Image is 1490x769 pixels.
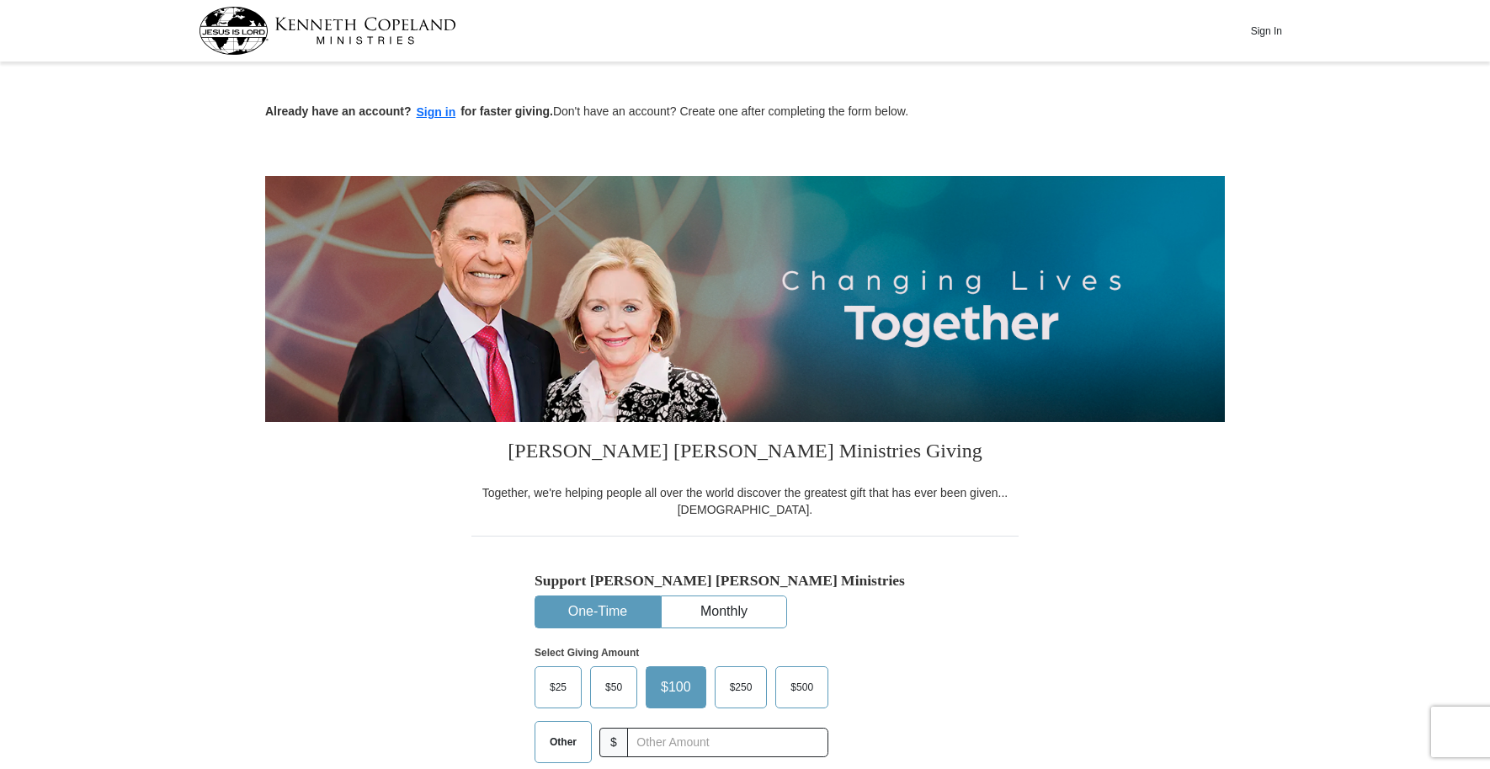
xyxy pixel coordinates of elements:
[627,728,828,757] input: Other Amount
[265,103,1225,122] p: Don't have an account? Create one after completing the form below.
[541,729,585,755] span: Other
[471,484,1019,518] div: Together, we're helping people all over the world discover the greatest gift that has ever been g...
[265,104,553,118] strong: Already have an account? for faster giving.
[199,7,456,55] img: kcm-header-logo.svg
[597,675,631,700] span: $50
[535,572,955,590] h5: Support [PERSON_NAME] [PERSON_NAME] Ministries
[782,675,822,700] span: $500
[721,675,761,700] span: $250
[599,728,628,757] span: $
[541,675,575,700] span: $25
[662,596,786,627] button: Monthly
[535,596,660,627] button: One-Time
[1241,18,1291,44] button: Sign In
[535,647,639,659] strong: Select Giving Amount
[652,675,700,700] span: $100
[471,422,1019,484] h3: [PERSON_NAME] [PERSON_NAME] Ministries Giving
[412,103,461,122] button: Sign in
